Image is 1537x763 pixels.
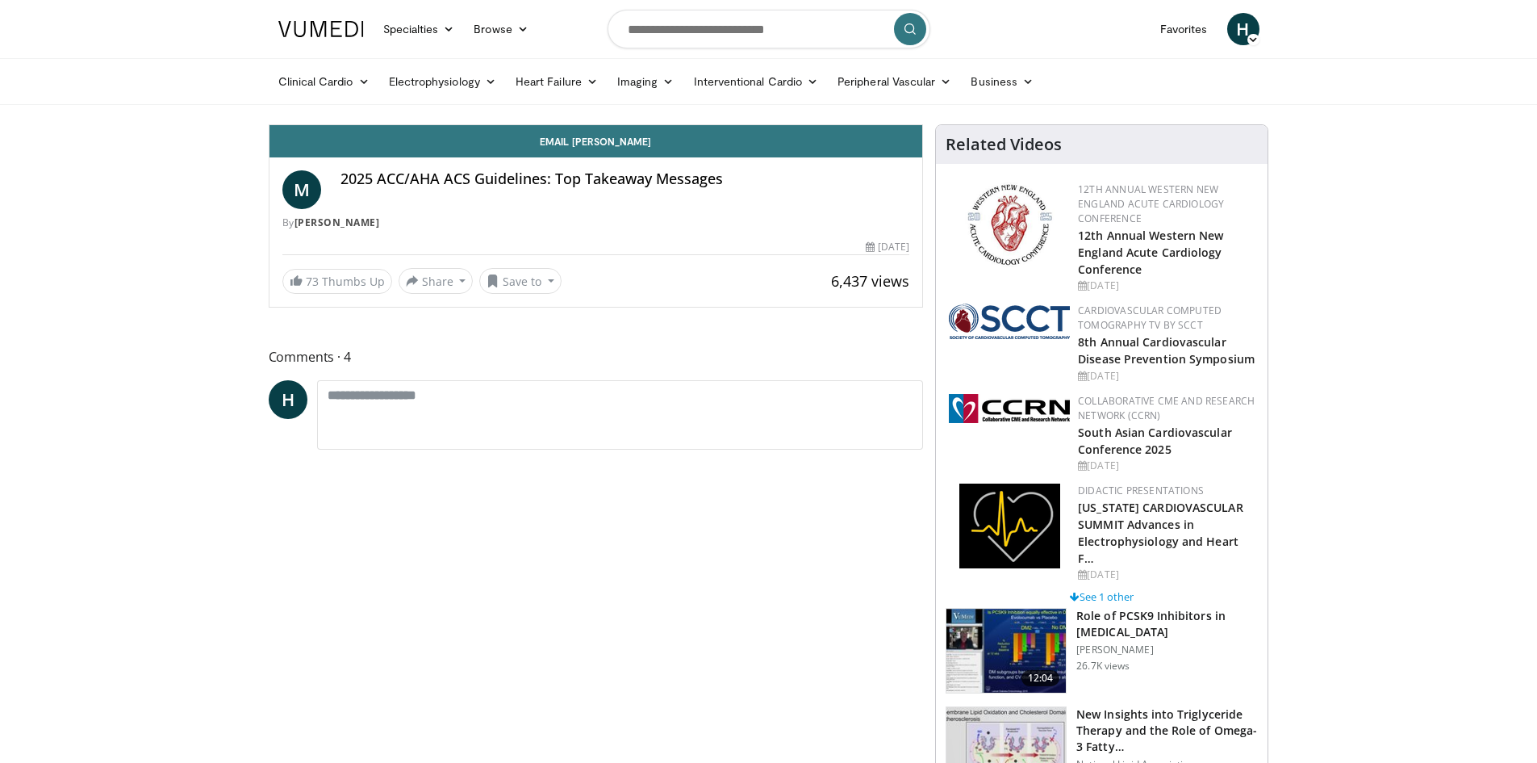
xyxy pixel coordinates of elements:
a: 12th Annual Western New England Acute Cardiology Conference [1078,228,1223,277]
a: 12:04 Role of PCSK9 Inhibitors in [MEDICAL_DATA] [PERSON_NAME] 26.7K views [946,608,1258,694]
h4: Related Videos [946,135,1062,154]
h3: Role of PCSK9 Inhibitors in [MEDICAL_DATA] [1076,608,1258,640]
a: H [269,380,307,419]
a: See 1 other [1070,589,1134,604]
img: 51a70120-4f25-49cc-93a4-67582377e75f.png.150x105_q85_autocrop_double_scale_upscale_version-0.2.png [949,304,1070,339]
a: Electrophysiology [379,65,506,98]
p: 26.7K views [1076,660,1130,673]
a: Cardiovascular Computed Tomography TV by SCCT [1078,304,1222,332]
div: [DATE] [1078,369,1255,384]
h3: New Insights into Triglyceride Therapy and the Role of Omega-3 Fatty… [1076,706,1258,755]
a: H [1227,13,1259,45]
img: VuMedi Logo [278,21,364,37]
span: 73 [306,274,319,289]
div: [DATE] [1078,459,1255,473]
div: [DATE] [1078,279,1255,293]
p: [PERSON_NAME] [1076,644,1258,656]
img: 3346fd73-c5f9-4d1f-bb16-7b1903aae427.150x105_q85_crop-smart_upscale.jpg [946,609,1066,693]
div: [DATE] [1078,568,1255,582]
a: 12th Annual Western New England Acute Cardiology Conference [1078,182,1224,225]
a: 8th Annual Cardiovascular Disease Prevention Symposium [1078,334,1255,367]
span: 6,437 views [831,271,909,291]
a: Clinical Cardio [269,65,379,98]
a: Interventional Cardio [684,65,829,98]
img: a04ee3ba-8487-4636-b0fb-5e8d268f3737.png.150x105_q85_autocrop_double_scale_upscale_version-0.2.png [949,394,1070,423]
a: 73 Thumbs Up [282,269,392,294]
a: Browse [464,13,538,45]
a: Collaborative CME and Research Network (CCRN) [1078,394,1255,422]
img: 0954f259-7907-4053-a817-32a96463ecc8.png.150x105_q85_autocrop_double_scale_upscale_version-0.2.png [965,182,1055,267]
a: Heart Failure [506,65,608,98]
a: Imaging [608,65,684,98]
a: Specialties [374,13,465,45]
a: South Asian Cardiovascular Conference 2025 [1078,425,1232,457]
div: By [282,216,910,230]
div: Didactic Presentations [1078,484,1255,498]
div: [DATE] [866,240,909,254]
a: Favorites [1151,13,1217,45]
input: Search topics, interventions [608,10,930,48]
a: M [282,170,321,209]
span: 12:04 [1021,670,1060,686]
a: Peripheral Vascular [828,65,961,98]
a: [PERSON_NAME] [294,216,380,229]
a: Email [PERSON_NAME] [269,125,923,157]
button: Share [399,268,474,294]
img: 1860aa7a-ba06-47e3-81a4-3dc728c2b4cf.png.150x105_q85_autocrop_double_scale_upscale_version-0.2.png [959,484,1060,568]
span: Comments 4 [269,346,924,367]
a: Business [961,65,1043,98]
button: Save to [479,268,562,294]
h4: 2025 ACC/AHA ACS Guidelines: Top Takeaway Messages [340,170,910,188]
a: [US_STATE] CARDIOVASCULAR SUMMIT Advances in Electrophysiology and Heart F… [1078,500,1243,566]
